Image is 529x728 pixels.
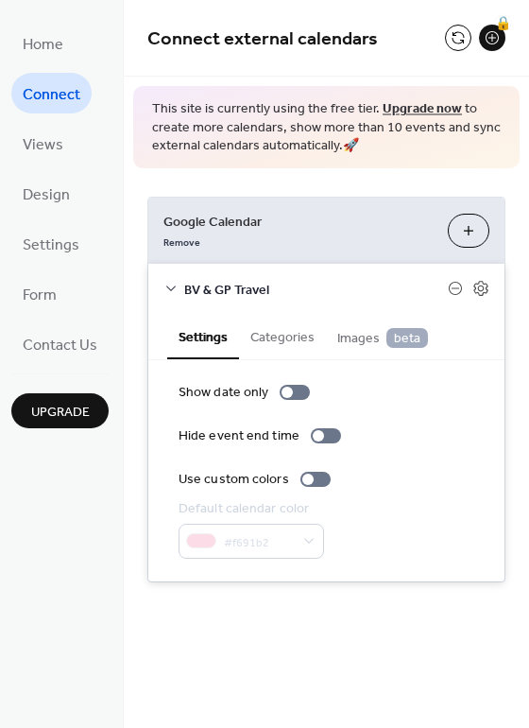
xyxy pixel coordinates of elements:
span: Form [23,281,57,310]
span: Design [23,181,70,210]
button: Categories [239,314,326,357]
span: Images [337,328,428,349]
span: Settings [23,231,79,260]
span: Remove [163,235,200,249]
span: Contact Us [23,331,97,360]
a: Home [11,23,75,63]
span: Connect external calendars [147,21,378,58]
a: Contact Us [11,323,109,364]
span: This site is currently using the free tier. to create more calendars, show more than 10 events an... [152,100,501,156]
a: Upgrade now [383,96,462,122]
a: Settings [11,223,91,264]
span: Google Calendar [163,212,433,232]
span: Upgrade [31,403,90,423]
span: Home [23,30,63,60]
button: Settings [167,314,239,359]
a: Views [11,123,75,164]
a: Form [11,273,68,314]
span: Views [23,130,63,160]
button: Upgrade [11,393,109,428]
button: Images beta [326,314,439,358]
span: beta [386,328,428,348]
div: Show date only [179,383,268,403]
a: Connect [11,73,92,113]
span: Connect [23,80,80,110]
div: Hide event end time [179,426,299,446]
div: Use custom colors [179,470,289,490]
span: BV & GP Travel [184,280,448,300]
div: Default calendar color [179,499,320,519]
a: Design [11,173,81,214]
